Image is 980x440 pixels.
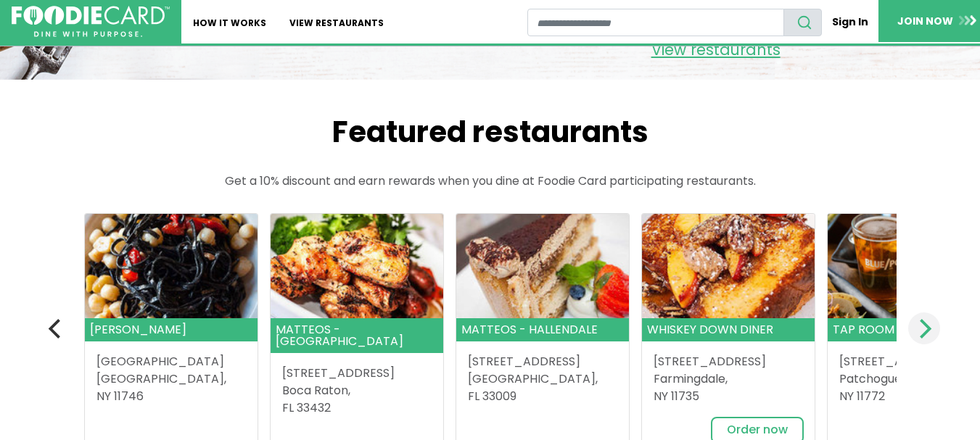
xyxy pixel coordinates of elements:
[55,173,926,190] p: Get a 10% discount and earn rewards when you dine at Foodie Card participating restaurants.
[85,214,258,318] img: Matteos - Huntington
[271,214,443,318] img: Matteos - Boca Raton
[527,9,784,36] input: restaurant search
[85,318,258,341] header: [PERSON_NAME]
[456,214,629,417] a: Matteos - Hallendale Matteos - Hallendale [STREET_ADDRESS][GEOGRAPHIC_DATA],FL 33009
[55,115,926,149] h2: Featured restaurants
[456,318,629,341] header: Matteos - Hallendale
[85,214,258,417] a: Matteos - Huntington [PERSON_NAME] [GEOGRAPHIC_DATA][GEOGRAPHIC_DATA],NY 11746
[908,312,940,344] button: Next
[654,353,803,405] address: [STREET_ADDRESS] Farmingdale, NY 11735
[271,214,443,428] a: Matteos - Boca Raton Matteos - [GEOGRAPHIC_DATA] [STREET_ADDRESS]Boca Raton,FL 33432
[822,9,878,36] a: Sign In
[468,353,617,405] address: [STREET_ADDRESS] [GEOGRAPHIC_DATA], FL 33009
[783,9,822,36] button: search
[12,6,170,38] img: FoodieCard; Eat, Drink, Save, Donate
[456,214,629,318] img: Matteos - Hallendale
[282,365,432,417] address: [STREET_ADDRESS] Boca Raton, FL 33432
[642,214,815,318] img: Whiskey Down Diner
[271,318,443,353] header: Matteos - [GEOGRAPHIC_DATA]
[642,318,815,341] header: Whiskey Down Diner
[96,353,246,405] address: [GEOGRAPHIC_DATA] [GEOGRAPHIC_DATA], NY 11746
[41,312,73,344] button: Previous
